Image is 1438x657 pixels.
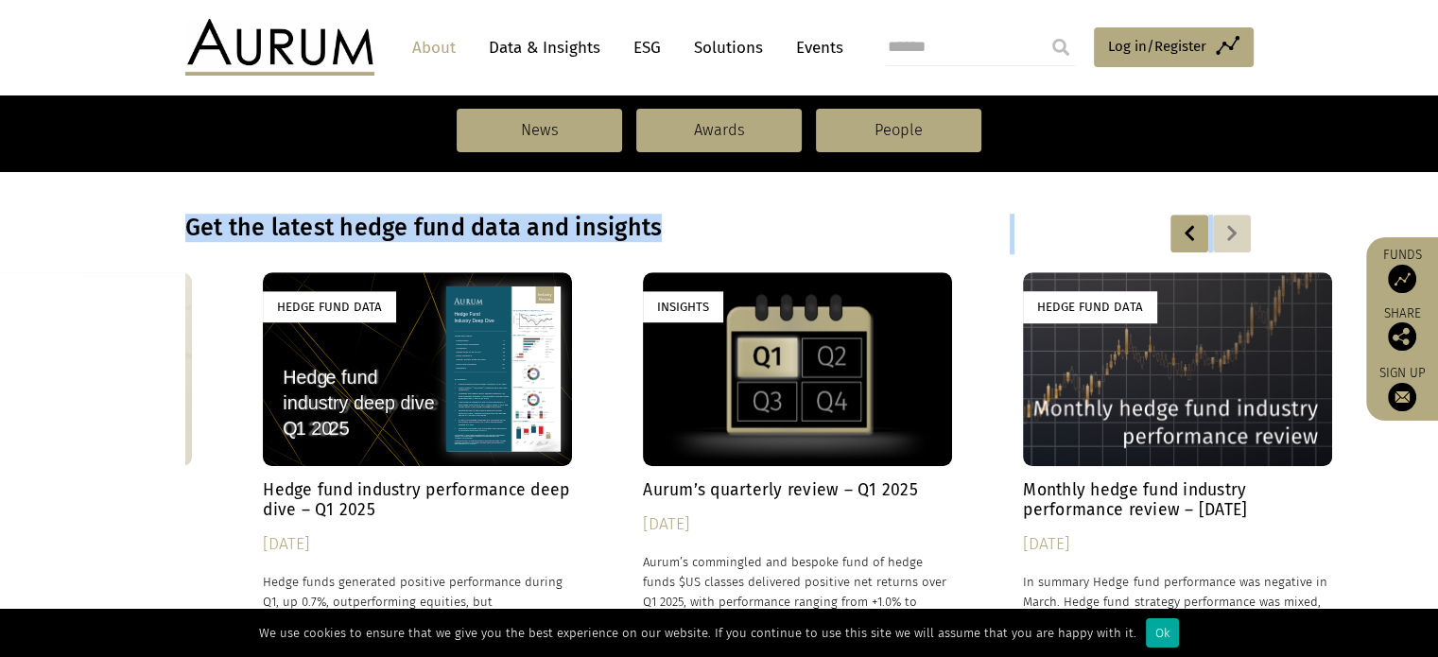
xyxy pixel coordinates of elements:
[1023,291,1156,322] div: Hedge Fund Data
[643,480,952,500] h4: Aurum’s quarterly review – Q1 2025
[185,19,374,76] img: Aurum
[263,531,572,558] div: [DATE]
[1023,480,1332,520] h4: Monthly hedge fund industry performance review – [DATE]
[1042,28,1080,66] input: Submit
[1388,265,1416,293] img: Access Funds
[624,30,670,65] a: ESG
[263,272,572,651] a: Hedge Fund Data Hedge fund industry performance deep dive – Q1 2025 [DATE] Hedge funds generated ...
[263,291,396,322] div: Hedge Fund Data
[263,480,572,520] h4: Hedge fund industry performance deep dive – Q1 2025
[1388,322,1416,351] img: Share this post
[1023,272,1332,651] a: Hedge Fund Data Monthly hedge fund industry performance review – [DATE] [DATE] In summary Hedge f...
[1388,383,1416,411] img: Sign up to our newsletter
[1376,307,1429,351] div: Share
[643,272,952,651] a: Insights Aurum’s quarterly review – Q1 2025 [DATE] Aurum’s commingled and bespoke fund of hedge f...
[636,109,802,152] a: Awards
[816,109,981,152] a: People
[643,552,952,632] p: Aurum’s commingled and bespoke fund of hedge funds $US classes delivered positive net returns ove...
[1108,35,1206,58] span: Log in/Register
[1023,572,1332,652] p: In summary Hedge fund performance was negative in March. Hedge fund strategy performance was mixe...
[263,572,572,631] p: Hedge funds generated positive performance during Q1, up 0.7%, outperforming equities, but underp...
[1376,247,1429,293] a: Funds
[1146,618,1179,648] div: Ok
[684,30,772,65] a: Solutions
[457,109,622,152] a: News
[787,30,843,65] a: Events
[403,30,465,65] a: About
[643,511,952,538] div: [DATE]
[643,291,723,322] div: Insights
[479,30,610,65] a: Data & Insights
[1023,531,1332,558] div: [DATE]
[1376,365,1429,411] a: Sign up
[1094,27,1254,67] a: Log in/Register
[185,214,1010,242] h3: Get the latest hedge fund data and insights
